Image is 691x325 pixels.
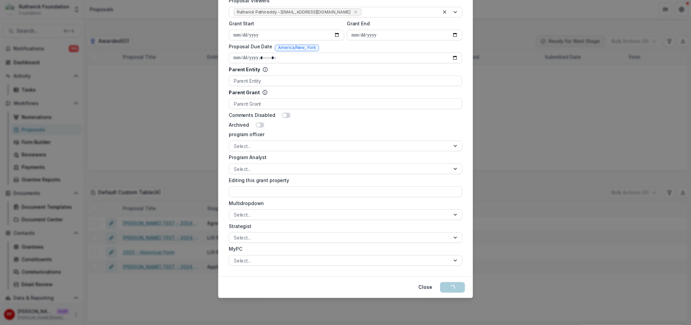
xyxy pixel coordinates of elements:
button: Close [414,282,436,293]
span: America/New_York [278,45,316,50]
p: Parent Grant [229,89,259,96]
label: Comments Disabled [229,112,275,119]
span: Ruthwick Pathireddy - [EMAIL_ADDRESS][DOMAIN_NAME] [237,10,351,15]
label: Multidropdown [229,200,458,207]
label: Program Analyst [229,154,458,161]
label: Archived [229,121,249,128]
label: Grant Start [229,20,340,27]
label: program officer [229,131,458,138]
label: Grant End [347,20,458,27]
div: Remove Ruthwick Pathireddy - ruthwick@trytemelio.com [352,9,359,16]
div: Clear selected options [441,8,449,16]
label: MyPC [229,246,458,253]
p: Parent Entity [229,66,260,73]
label: Strategist [229,223,458,230]
label: Editing this grant property [229,177,458,184]
label: Proposal Due Date [229,43,272,50]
